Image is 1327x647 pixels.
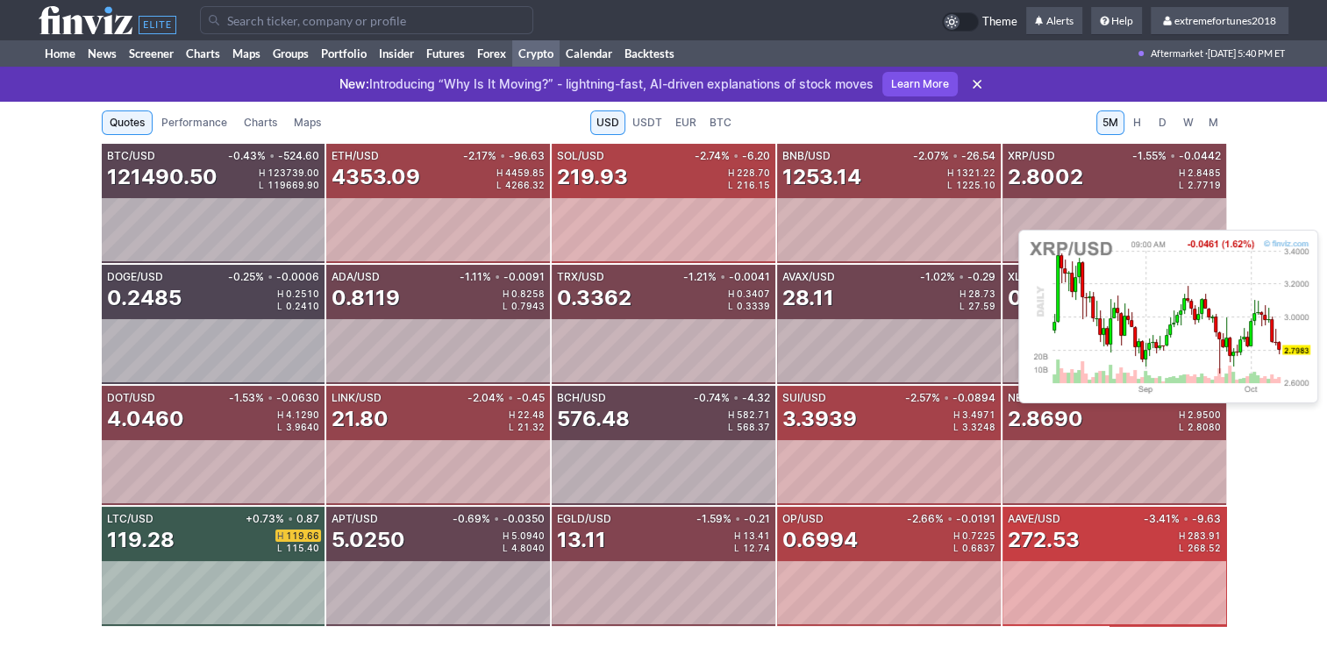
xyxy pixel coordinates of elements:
a: Insider [373,40,420,67]
span: 4.1290 [286,410,319,419]
span: 582.71 [737,410,770,419]
div: 0.3362 [557,284,631,312]
a: XRP/USD-1.55%•-0.04422.8002H2.8485L2.7719 [1002,144,1226,263]
span: • [733,151,738,161]
div: 21.80 [332,405,389,433]
span: • [495,272,500,282]
div: 0.3783 [1008,284,1081,312]
span: 3.4971 [962,410,995,419]
div: AVAX/USD [782,272,917,282]
div: TRX/USD [557,272,680,282]
span: 1321.22 [956,168,995,177]
span: 0.2410 [286,302,319,310]
div: 219.93 [557,163,628,191]
span: H [728,289,737,298]
a: Performance [153,110,235,135]
span: L [734,544,743,552]
span: 1225.10 [956,181,995,189]
div: 576.48 [557,405,630,433]
span: • [1183,514,1188,524]
span: • [1170,151,1175,161]
span: L [277,423,286,431]
span: L [953,423,962,431]
span: [DATE] 5:40 PM ET [1208,40,1285,67]
div: LINK/USD [332,393,464,403]
a: DOT/USD-1.53%•-0.06304.0460H4.1290L3.9640 [102,386,325,505]
div: DOT/USD [107,393,226,403]
span: 119.66 [286,531,319,540]
div: -0.25% -0.0006 [225,272,319,282]
a: ETH/USD-2.17%•-96.634353.09H4459.85L4266.32 [326,144,550,263]
span: Charts [244,114,277,132]
a: Groups [267,40,315,67]
span: 2.9500 [1188,410,1221,419]
span: H [277,410,286,419]
span: • [268,272,273,282]
input: Search [200,6,533,34]
span: H [496,168,505,177]
span: L [1179,181,1188,189]
a: EUR [669,110,703,135]
span: • [959,272,964,282]
span: L [953,544,962,552]
div: -1.59% -0.21 [693,514,770,524]
span: H [1179,168,1188,177]
span: USD [596,114,619,132]
div: 4.0460 [107,405,184,433]
a: BCH/USD-0.74%•-4.32576.48H582.71L568.37 [552,386,775,505]
span: • [508,393,513,403]
div: ADA/USD [332,272,456,282]
span: 2.8080 [1188,423,1221,431]
a: Charts [236,110,285,135]
span: EUR [675,114,696,132]
div: SOL/USD [557,151,691,161]
span: 3.9640 [286,423,319,431]
div: SUI/USD [782,393,902,403]
span: 12.74 [743,544,770,552]
span: Maps [294,114,321,132]
a: OP/USD-2.66%•-0.01910.6994H0.7225L0.6837 [777,507,1001,626]
span: L [496,181,505,189]
span: 568.37 [737,423,770,431]
span: 4.8040 [511,544,545,552]
a: Home [39,40,82,67]
div: AAVE/USD [1008,514,1140,524]
div: 119.28 [107,526,175,554]
span: 28.73 [968,289,995,298]
a: USDT [626,110,668,135]
a: Theme [942,12,1017,32]
a: M [1202,110,1226,135]
span: 5M [1102,114,1118,132]
span: H [277,289,286,298]
span: D [1157,114,1169,132]
div: -3.41% -9.63 [1140,514,1221,524]
span: L [503,302,511,310]
span: 4459.85 [505,168,545,177]
span: • [947,514,952,524]
div: 0.8119 [332,284,400,312]
a: SUI/USD-2.57%•-0.08943.3939H3.4971L3.3248 [777,386,1001,505]
span: L [728,423,737,431]
a: W [1176,110,1201,135]
span: H [960,289,968,298]
div: BNB/USD [782,151,910,161]
div: 272.53 [1008,526,1080,554]
a: ADA/USD-1.11%•-0.00910.8119H0.8258L0.7943 [326,265,550,384]
a: Portfolio [315,40,373,67]
div: XLM/USD [1008,272,1125,282]
span: • [720,272,725,282]
div: LTC/USD [107,514,243,524]
div: BCH/USD [557,393,690,403]
span: 0.7225 [962,531,995,540]
span: H [259,168,268,177]
a: DOGE/USD-0.25%•-0.00060.2485H0.2510L0.2410 [102,265,325,384]
div: 0.2485 [107,284,182,312]
div: -1.11% -0.0091 [456,272,545,282]
span: 0.3407 [737,289,770,298]
a: Maps [286,110,329,135]
span: H [953,410,962,419]
a: LTC/USD+0.73%•0.87119.28H119.66L115.40 [102,507,325,626]
span: Aftermarket · [1151,40,1208,67]
a: BTC/USD-0.43%•-524.60121490.50H123739.00L119669.90 [102,144,325,263]
span: 123739.00 [268,168,319,177]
